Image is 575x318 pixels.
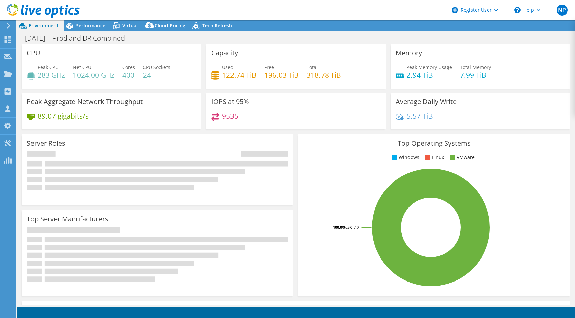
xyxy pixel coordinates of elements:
[222,64,234,70] span: Used
[460,64,491,70] span: Total Memory
[391,154,419,161] li: Windows
[122,22,138,29] span: Virtual
[27,98,143,105] h3: Peak Aggregate Network Throughput
[448,154,475,161] li: VMware
[122,71,135,79] h4: 400
[211,98,249,105] h3: IOPS at 95%
[38,71,65,79] h4: 283 GHz
[514,7,521,13] svg: \n
[27,49,40,57] h3: CPU
[27,215,108,223] h3: Top Server Manufacturers
[303,140,565,147] h3: Top Operating Systems
[222,112,238,120] h4: 9535
[29,22,59,29] span: Environment
[406,64,452,70] span: Peak Memory Usage
[143,71,170,79] h4: 24
[222,71,257,79] h4: 122.74 TiB
[557,5,568,16] span: NP
[27,140,65,147] h3: Server Roles
[73,71,114,79] h4: 1024.00 GHz
[264,64,274,70] span: Free
[264,71,299,79] h4: 196.03 TiB
[75,22,105,29] span: Performance
[122,64,135,70] span: Cores
[396,49,422,57] h3: Memory
[38,64,59,70] span: Peak CPU
[346,225,359,230] tspan: ESXi 7.0
[73,64,91,70] span: Net CPU
[155,22,185,29] span: Cloud Pricing
[396,98,457,105] h3: Average Daily Write
[202,22,232,29] span: Tech Refresh
[211,49,238,57] h3: Capacity
[406,112,433,120] h4: 5.57 TiB
[424,154,444,161] li: Linux
[307,64,318,70] span: Total
[143,64,170,70] span: CPU Sockets
[460,71,491,79] h4: 7.99 TiB
[333,225,346,230] tspan: 100.0%
[307,71,341,79] h4: 318.78 TiB
[406,71,452,79] h4: 2.94 TiB
[22,34,135,42] h1: [DATE] -- Prod and DR Combined
[38,112,89,120] h4: 89.07 gigabits/s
